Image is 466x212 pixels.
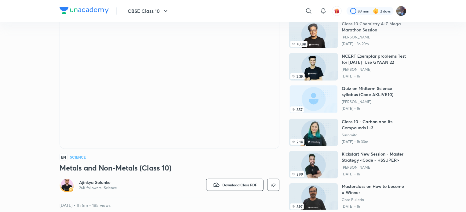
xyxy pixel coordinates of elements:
span: 2.1K [290,139,304,145]
a: [PERSON_NAME] [342,99,406,104]
a: Avatarbadge [60,178,74,192]
button: CBSE Class 10 [124,5,173,17]
p: [DATE] • 1h 5m • 185 views [60,202,279,208]
span: 599 [290,171,304,177]
p: [DATE] • 1h [342,74,406,79]
iframe: Class [60,5,279,149]
h6: Class 10 - Carbon and its Compounds L-3 [342,119,406,131]
a: [PERSON_NAME] [342,35,406,40]
span: EN [60,154,67,160]
img: Akash Medha [396,6,406,16]
img: Avatar [61,179,73,191]
h6: Masterclass on How to become a Winner [342,183,406,196]
h6: Class 10 Chemistry A-Z Mega Marathon Session [342,21,406,33]
a: [PERSON_NAME] [342,67,406,72]
img: badge [69,188,73,192]
span: 857 [290,106,304,113]
h6: Kickstart New Session - Master Strategy <Code - HSSUPER> [342,151,406,163]
a: [PERSON_NAME] [342,165,406,170]
a: Ajinkya Solunke [79,179,117,185]
span: 70.8K [290,41,308,47]
p: [DATE] • 1h [342,106,406,111]
p: [DATE] • 1h 30m [342,139,406,144]
span: 2.2K [290,73,305,79]
h6: NCERT Exemplar problems Test for [DATE] |Use GYAANI22 [342,53,406,65]
h3: Metals and Non-Metals (Class 10) [60,163,279,173]
p: [DATE] • 1h [342,204,406,209]
h4: Science [70,155,86,159]
img: streak [373,8,379,14]
h6: Quiz on Midterm Science syllabus (Code AKLIVE10) [342,85,406,98]
a: Sushmita [342,133,406,138]
img: avatar [334,8,340,14]
p: [DATE] • 3h 20m [342,41,406,46]
button: avatar [332,6,342,16]
p: 26K followers • Science [79,185,117,190]
p: [DATE] • 1h [342,172,406,177]
button: Download Class PDF [206,179,264,191]
img: Company Logo [60,7,109,14]
span: Download Class PDF [222,182,257,187]
a: Cbse Bulletin [342,197,406,202]
a: Company Logo [60,7,109,16]
span: 897 [290,203,304,210]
